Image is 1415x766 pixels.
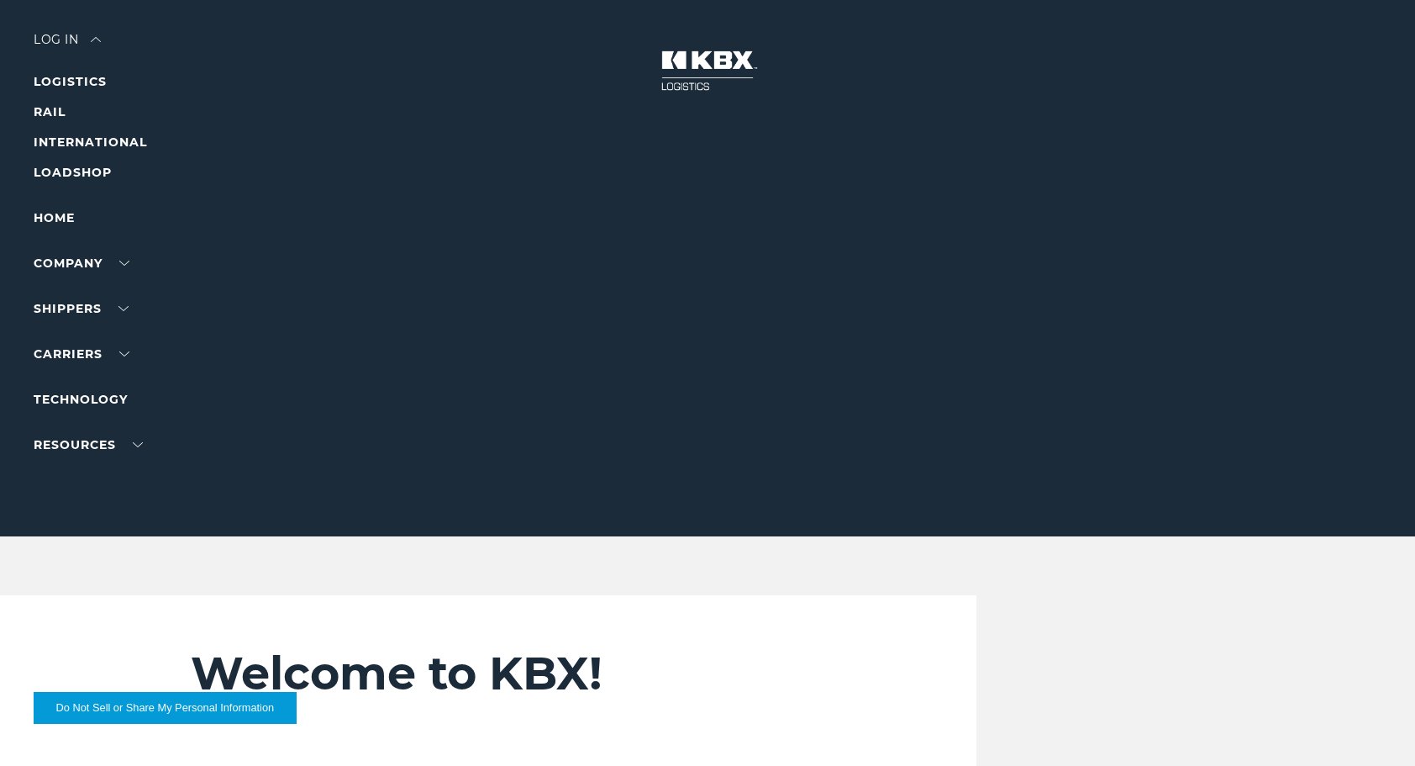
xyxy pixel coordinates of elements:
[34,437,143,452] a: RESOURCES
[34,135,147,150] a: INTERNATIONAL
[34,346,129,362] a: Carriers
[644,34,771,108] img: kbx logo
[34,165,112,180] a: LOADSHOP
[34,301,129,316] a: SHIPPERS
[34,34,101,58] div: Log in
[191,646,828,701] h2: Welcome to KBX!
[34,392,128,407] a: Technology
[91,37,101,42] img: arrow
[34,210,75,225] a: Home
[34,104,66,119] a: RAIL
[34,692,297,724] button: Do Not Sell or Share My Personal Information
[34,256,129,271] a: Company
[34,74,107,89] a: LOGISTICS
